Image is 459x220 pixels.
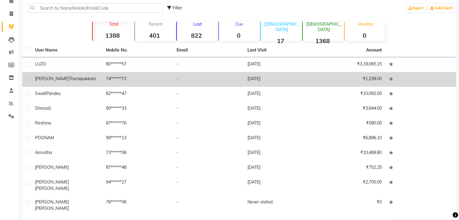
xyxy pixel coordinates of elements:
[95,21,132,27] p: Total
[173,43,244,57] th: Email
[220,21,258,27] p: Due
[179,21,216,27] p: Lost
[35,150,52,155] span: amrutha
[173,57,244,72] td: -
[93,32,132,39] strong: 1388
[35,186,69,191] span: [PERSON_NAME]
[263,21,300,32] p: [DEMOGRAPHIC_DATA]
[244,195,315,215] td: Never visited
[314,161,385,175] td: ₹752.25
[173,5,182,11] span: Filter
[305,21,342,32] p: [DEMOGRAPHIC_DATA]
[69,76,96,81] span: Thoraipakkam
[314,57,385,72] td: ₹3,19,065.15
[35,120,51,126] span: reshma
[173,131,244,146] td: -
[46,91,61,96] span: Pandey
[102,43,173,57] th: Mobile No.
[35,199,69,205] span: [PERSON_NAME]
[314,72,385,87] td: ₹1,239.00
[173,146,244,161] td: -
[407,4,425,12] a: Import
[173,195,244,215] td: -
[219,32,258,39] strong: 0
[135,32,174,39] strong: 401
[28,3,163,13] input: Search by Name/Mobile/Email/Code
[35,206,69,211] span: [PERSON_NAME]
[244,116,315,131] td: [DATE]
[314,116,385,131] td: ₹590.00
[173,175,244,195] td: -
[429,4,454,12] a: Add Client
[314,195,385,215] td: ₹0
[35,165,69,170] span: [PERSON_NAME]
[173,116,244,131] td: -
[35,91,46,96] span: Swati
[137,21,174,27] p: Recent
[244,131,315,146] td: [DATE]
[244,161,315,175] td: [DATE]
[303,37,342,45] strong: 1368
[35,179,69,185] span: [PERSON_NAME]
[35,61,46,67] span: LUZO
[35,76,69,81] span: [PERSON_NAME]
[49,105,51,111] span: S
[35,135,54,140] span: POONAM
[261,37,300,45] strong: 17
[244,72,315,87] td: [DATE]
[173,72,244,87] td: -
[173,87,244,102] td: -
[345,32,384,39] strong: 0
[244,146,315,161] td: [DATE]
[177,32,216,39] strong: 822
[244,87,315,102] td: [DATE]
[173,102,244,116] td: -
[244,175,315,195] td: [DATE]
[314,87,385,102] td: ₹10,092.00
[314,131,385,146] td: ₹6,896.10
[35,105,49,111] span: Shreya
[244,43,315,57] th: Last Visit
[347,21,384,27] p: Member
[244,57,315,72] td: [DATE]
[314,175,385,195] td: ₹2,700.00
[244,102,315,116] td: [DATE]
[362,43,385,57] th: Amount
[173,161,244,175] td: -
[314,102,385,116] td: ₹3,644.00
[31,43,102,57] th: User Name
[314,146,385,161] td: ₹10,499.80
